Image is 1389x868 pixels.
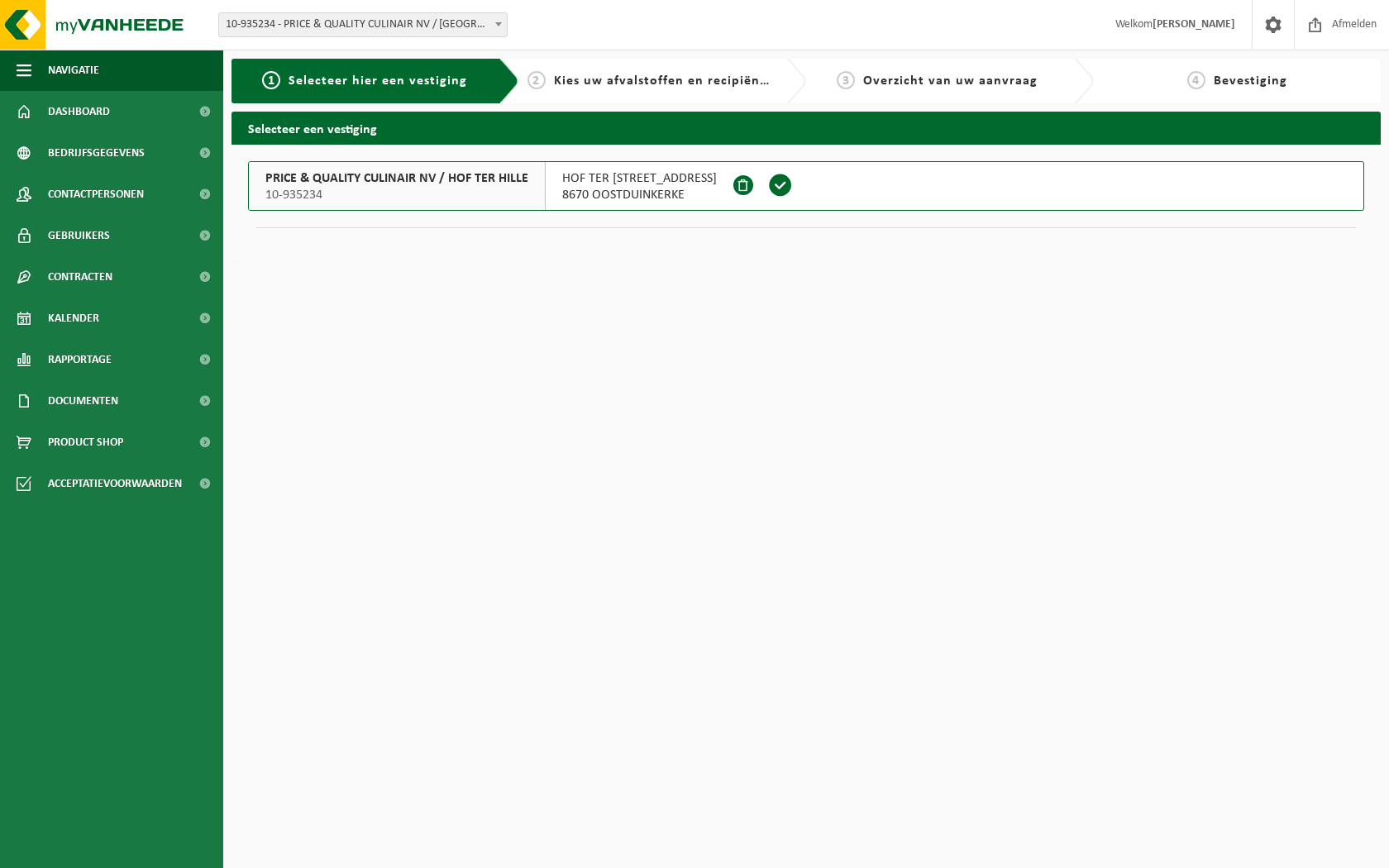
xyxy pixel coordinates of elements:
strong: [PERSON_NAME] [1153,18,1235,31]
span: Contracten [48,256,112,298]
span: Bedrijfsgegevens [48,132,145,174]
span: Overzicht van uw aanvraag [863,74,1038,88]
span: Contactpersonen [48,174,144,215]
button: PRICE & QUALITY CULINAIR NV / HOF TER HILLE 10-935234 HOF TER [STREET_ADDRESS]8670 OOSTDUINKERKE [248,161,1364,211]
span: 2 [527,71,546,89]
span: 4 [1187,71,1205,89]
span: 1 [262,71,280,89]
span: 8670 OOSTDUINKERKE [562,187,717,203]
span: 10-935234 - PRICE & QUALITY CULINAIR NV / HOF TER HILLE - OOSTDUINKERKE [218,12,508,37]
span: Bevestiging [1214,74,1287,88]
span: Documenten [48,380,118,422]
span: 10-935234 - PRICE & QUALITY CULINAIR NV / HOF TER HILLE - OOSTDUINKERKE [219,13,507,36]
span: PRICE & QUALITY CULINAIR NV / HOF TER HILLE [265,170,528,187]
span: Product Shop [48,422,123,463]
span: Selecteer hier een vestiging [289,74,467,88]
span: Acceptatievoorwaarden [48,463,182,504]
span: 3 [837,71,855,89]
span: Gebruikers [48,215,110,256]
span: Kies uw afvalstoffen en recipiënten [554,74,781,88]
span: Rapportage [48,339,112,380]
span: Dashboard [48,91,110,132]
span: Kalender [48,298,99,339]
h2: Selecteer een vestiging [231,112,1381,144]
span: Navigatie [48,50,99,91]
iframe: chat widget [8,832,276,868]
span: HOF TER [STREET_ADDRESS] [562,170,717,187]
span: 10-935234 [265,187,528,203]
